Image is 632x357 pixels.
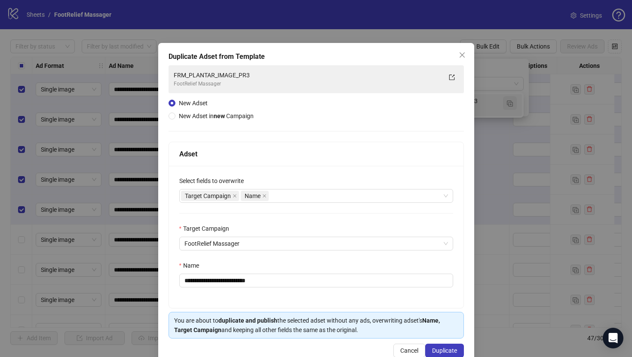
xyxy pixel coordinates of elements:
[179,113,254,119] span: New Adset in Campaign
[432,347,457,354] span: Duplicate
[174,80,442,88] div: FootRelief Massager
[214,113,225,119] strong: new
[455,48,469,62] button: Close
[449,74,455,80] span: export
[179,149,453,159] div: Adset
[174,70,442,80] div: FRM_PLANTAR_IMAGE_PR3
[459,52,466,58] span: close
[179,274,453,287] input: Name
[262,194,267,198] span: close
[185,191,231,201] span: Target Campaign
[400,347,418,354] span: Cancel
[169,52,464,62] div: Duplicate Adset from Template
[181,191,239,201] span: Target Campaign
[233,194,237,198] span: close
[245,191,261,201] span: Name
[179,261,205,270] label: Name
[179,224,235,233] label: Target Campaign
[179,100,208,107] span: New Adset
[179,176,249,186] label: Select fields to overwrite
[218,317,277,324] strong: duplicate and publish
[184,237,448,250] span: FootRelief Massager
[603,328,623,348] div: Open Intercom Messenger
[241,191,269,201] span: Name
[174,317,440,333] strong: Name, Target Campaign
[174,316,458,335] div: You are about to the selected adset without any ads, overwriting adset's and keeping all other fi...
